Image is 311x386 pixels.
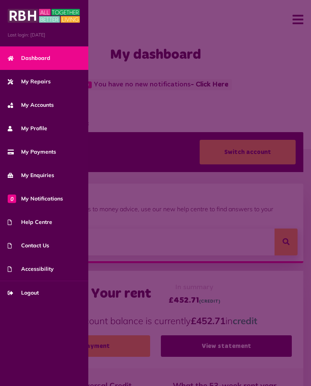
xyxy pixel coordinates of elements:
span: Help Centre [8,218,52,226]
img: MyRBH [8,8,80,24]
span: Dashboard [8,54,50,62]
span: My Profile [8,124,47,133]
span: Contact Us [8,242,49,250]
span: My Notifications [8,195,63,203]
span: 0 [8,194,16,203]
span: My Accounts [8,101,54,109]
span: My Payments [8,148,56,156]
span: Last login: [DATE] [8,31,81,38]
span: Accessibility [8,265,54,273]
span: Logout [8,289,39,297]
span: My Repairs [8,78,51,86]
span: My Enquiries [8,171,54,179]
